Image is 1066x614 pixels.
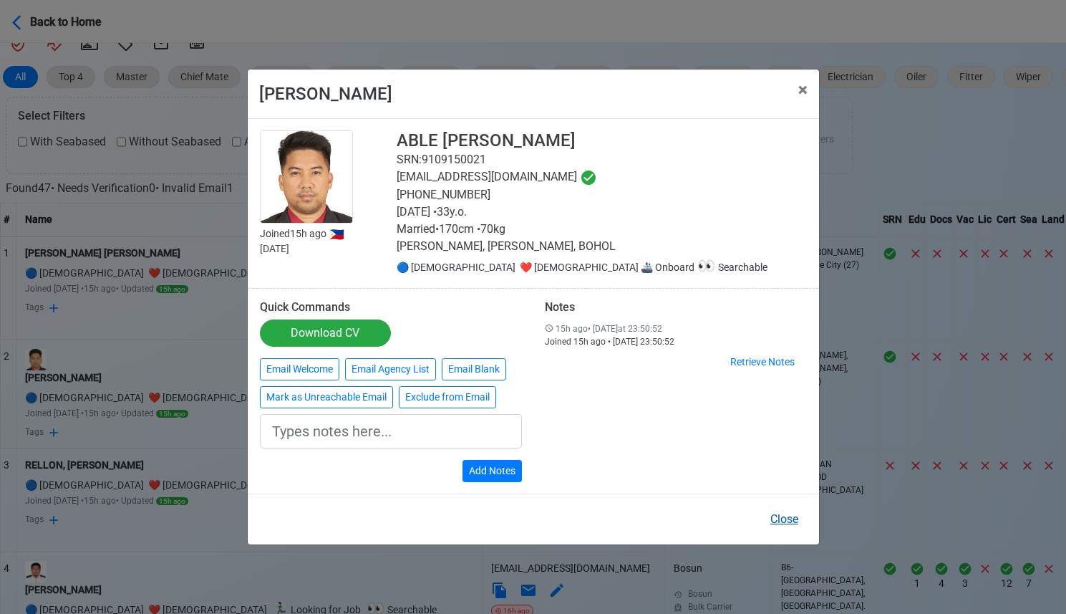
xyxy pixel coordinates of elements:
span: 🚢 Onboard [641,262,694,273]
span: 🇵🇭 [329,229,344,241]
h6: Quick Commands [260,300,522,314]
p: [PHONE_NUMBER] [397,186,807,203]
a: Download CV [260,320,391,347]
h6: Notes [545,300,807,314]
button: Email Welcome [260,358,339,380]
span: 👀 [697,257,715,274]
p: [PERSON_NAME], [PERSON_NAME], BOHOL [397,238,807,255]
div: Download CV [291,325,359,342]
p: Joined 15h ago [260,226,397,241]
button: Mark as Unreachable Email [260,386,393,408]
span: gender [397,262,770,273]
p: [EMAIL_ADDRESS][DOMAIN_NAME] [397,168,807,186]
p: [DATE] [260,241,397,256]
p: [DATE] • 33 y.o. [397,203,807,221]
span: [PERSON_NAME] [259,84,392,104]
p: Married • 170 cm • 70 kg [397,221,807,238]
button: Email Blank [442,358,506,380]
div: 15h ago • [DATE] at 23:50:52 [545,322,807,335]
button: Email Agency List [345,358,436,380]
button: Retrieve Notes [724,351,801,373]
span: Searchable [694,262,767,273]
button: Add Notes [462,460,522,482]
input: Types notes here... [260,414,522,448]
span: × [798,80,808,100]
button: Close [761,506,808,533]
div: Joined 15h ago • [DATE] 23:50:52 [545,335,807,348]
button: Exclude from Email [399,386,496,408]
h4: ABLE [PERSON_NAME] [397,130,807,151]
p: SRN: 9109150021 [397,151,807,168]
